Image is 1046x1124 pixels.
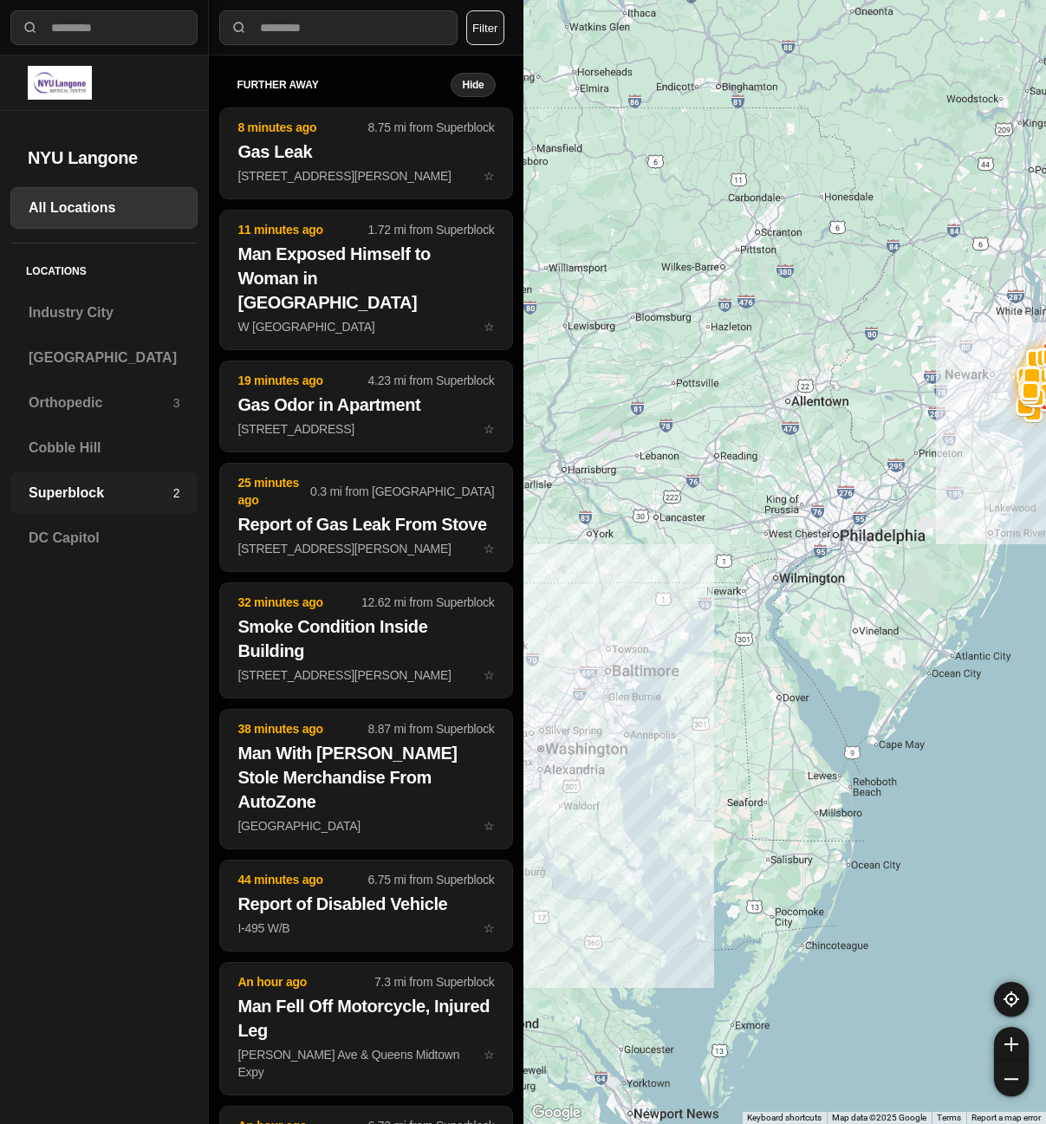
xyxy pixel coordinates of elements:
[173,394,180,412] p: 3
[237,594,361,611] p: 32 minutes ago
[368,221,495,238] p: 1.72 mi from Superblock
[528,1101,585,1124] a: Open this area in Google Maps (opens a new window)
[237,741,494,814] h2: Man With [PERSON_NAME] Stole Merchandise From AutoZone
[219,168,512,183] a: 8 minutes ago8.75 mi from SuperblockGas Leak[STREET_ADDRESS][PERSON_NAME]star
[219,463,512,572] button: 25 minutes ago0.3 mi from [GEOGRAPHIC_DATA]Report of Gas Leak From Stove[STREET_ADDRESS][PERSON_N...
[484,542,495,556] span: star
[10,187,198,229] a: All Locations
[10,382,198,424] a: Orthopedic3
[832,1113,926,1122] span: Map data ©2025 Google
[237,892,494,916] h2: Report of Disabled Vehicle
[237,420,494,438] p: [STREET_ADDRESS]
[10,427,198,469] a: Cobble Hill
[22,19,39,36] img: search
[237,817,494,835] p: [GEOGRAPHIC_DATA]
[747,1112,822,1124] button: Keyboard shortcuts
[937,1113,961,1122] a: Terms
[994,982,1029,1017] button: recenter
[368,871,495,888] p: 6.75 mi from Superblock
[1004,1072,1018,1086] img: zoom-out
[484,320,495,334] span: star
[219,361,512,452] button: 19 minutes ago4.23 mi from SuperblockGas Odor in Apartment[STREET_ADDRESS]star
[368,720,495,737] p: 8.87 mi from Superblock
[484,668,495,682] span: star
[29,393,173,413] h3: Orthopedic
[310,483,494,500] p: 0.3 mi from [GEOGRAPHIC_DATA]
[451,73,495,97] button: Hide
[484,169,495,183] span: star
[237,140,494,164] h2: Gas Leak
[219,860,512,952] button: 44 minutes ago6.75 mi from SuperblockReport of Disabled VehicleI-495 W/Bstar
[237,318,494,335] p: W [GEOGRAPHIC_DATA]
[971,1113,1041,1122] a: Report a map error
[484,1048,495,1062] span: star
[237,221,367,238] p: 11 minutes ago
[10,517,198,559] a: DC Capitol
[237,512,494,536] h2: Report of Gas Leak From Stove
[173,484,180,502] p: 2
[28,66,92,100] img: logo
[219,421,512,436] a: 19 minutes ago4.23 mi from SuperblockGas Odor in Apartment[STREET_ADDRESS]star
[374,973,494,991] p: 7.3 mi from Superblock
[29,528,179,549] h3: DC Capitol
[994,1062,1029,1096] button: zoom-out
[219,709,512,849] button: 38 minutes ago8.87 mi from SuperblockMan With [PERSON_NAME] Stole Merchandise From AutoZone[GEOGR...
[528,1101,585,1124] img: Google
[29,483,173,504] h3: Superblock
[237,167,494,185] p: [STREET_ADDRESS][PERSON_NAME]
[28,146,180,170] h2: NYU Langone
[237,973,374,991] p: An hour ago
[231,19,248,36] img: search
[10,472,198,514] a: Superblock2
[219,667,512,682] a: 32 minutes ago12.62 mi from SuperblockSmoke Condition Inside Building[STREET_ADDRESS][PERSON_NAME...
[219,920,512,935] a: 44 minutes ago6.75 mi from SuperblockReport of Disabled VehicleI-495 W/Bstar
[10,244,198,292] h5: Locations
[237,1046,494,1081] p: [PERSON_NAME] Ave & Queens Midtown Expy
[237,871,367,888] p: 44 minutes ago
[29,302,179,323] h3: Industry City
[29,198,179,218] h3: All Locations
[484,921,495,935] span: star
[237,474,310,509] p: 25 minutes ago
[219,107,512,199] button: 8 minutes ago8.75 mi from SuperblockGas Leak[STREET_ADDRESS][PERSON_NAME]star
[1004,1037,1018,1051] img: zoom-in
[484,819,495,833] span: star
[361,594,495,611] p: 12.62 mi from Superblock
[237,919,494,937] p: I-495 W/B
[219,210,512,350] button: 11 minutes ago1.72 mi from SuperblockMan Exposed Himself to Woman in [GEOGRAPHIC_DATA]W [GEOGRAPH...
[237,78,451,92] h5: further away
[29,438,179,458] h3: Cobble Hill
[237,614,494,663] h2: Smoke Condition Inside Building
[994,1027,1029,1062] button: zoom-in
[219,1047,512,1062] a: An hour ago7.3 mi from SuperblockMan Fell Off Motorcycle, Injured Leg[PERSON_NAME] Ave & Queens M...
[219,541,512,556] a: 25 minutes ago0.3 mi from [GEOGRAPHIC_DATA]Report of Gas Leak From Stove[STREET_ADDRESS][PERSON_N...
[10,292,198,334] a: Industry City
[237,666,494,684] p: [STREET_ADDRESS][PERSON_NAME]
[237,242,494,315] h2: Man Exposed Himself to Woman in [GEOGRAPHIC_DATA]
[10,337,198,379] a: [GEOGRAPHIC_DATA]
[29,348,179,368] h3: [GEOGRAPHIC_DATA]
[219,962,512,1095] button: An hour ago7.3 mi from SuperblockMan Fell Off Motorcycle, Injured Leg[PERSON_NAME] Ave & Queens M...
[219,319,512,334] a: 11 minutes ago1.72 mi from SuperblockMan Exposed Himself to Woman in [GEOGRAPHIC_DATA]W [GEOGRAPH...
[368,119,495,136] p: 8.75 mi from Superblock
[219,818,512,833] a: 38 minutes ago8.87 mi from SuperblockMan With [PERSON_NAME] Stole Merchandise From AutoZone[GEOGR...
[462,78,484,92] small: Hide
[1004,991,1019,1007] img: recenter
[237,372,367,389] p: 19 minutes ago
[368,372,495,389] p: 4.23 mi from Superblock
[237,540,494,557] p: [STREET_ADDRESS][PERSON_NAME]
[466,10,504,45] button: Filter
[237,994,494,1043] h2: Man Fell Off Motorcycle, Injured Leg
[237,119,367,136] p: 8 minutes ago
[484,422,495,436] span: star
[237,393,494,417] h2: Gas Odor in Apartment
[219,582,512,698] button: 32 minutes ago12.62 mi from SuperblockSmoke Condition Inside Building[STREET_ADDRESS][PERSON_NAME...
[237,720,367,737] p: 38 minutes ago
